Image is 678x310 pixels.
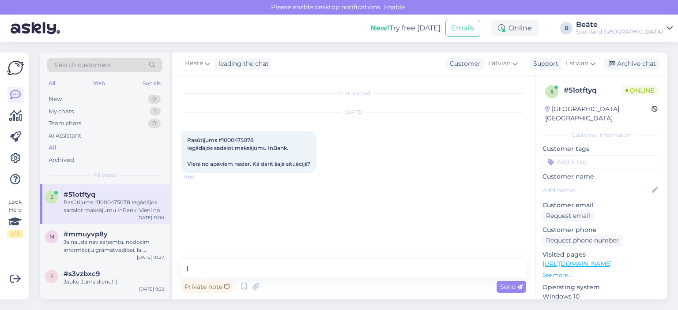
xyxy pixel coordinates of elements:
span: #s3vzbxc9 [64,270,100,278]
div: 1 [150,107,161,116]
p: Customer phone [542,225,660,235]
span: Enable [381,3,407,11]
span: Send [500,283,523,291]
span: Pasūtījums #1000475078 Iegādājos sadalot maksājumu InBank. Vieni no apaviem neder. Kā darīt šajā ... [187,137,310,167]
div: All [49,143,56,152]
p: Customer tags [542,144,660,153]
div: New [49,95,62,104]
span: s [50,273,53,280]
div: Look Here [7,198,23,238]
span: Search customers [55,60,111,70]
div: Customer [446,59,481,68]
span: #51otftyq [64,190,95,198]
div: Sportland [GEOGRAPHIC_DATA] [576,28,663,35]
p: Windows 10 [542,292,660,301]
img: Askly Logo [7,60,24,76]
p: Visited pages [542,250,660,259]
span: #mmuyvp8y [64,230,108,238]
div: Support [530,59,558,68]
b: New! [370,24,389,32]
span: 11:00 [184,174,217,180]
p: Customer name [542,172,660,181]
div: Jauku Jums dienu! :) [64,278,164,286]
div: [GEOGRAPHIC_DATA], [GEOGRAPHIC_DATA] [545,105,652,123]
div: Customer information [542,131,660,139]
div: [DATE] [181,108,526,116]
div: Socials [141,78,162,89]
div: 0 [148,119,161,128]
p: Operating system [542,283,660,292]
div: leading the chat [215,59,269,68]
div: My chats [49,107,74,116]
div: 0 [148,95,161,104]
div: Web [91,78,107,89]
div: All [47,78,57,89]
div: Archived [49,156,74,164]
div: Pasūtījums #1000475078 Iegādājos sadalot maksājumu InBank. Vieni no apaviem neder. Kā darīt šajā ... [64,198,164,214]
div: Beāte [576,21,663,28]
div: Private note [181,281,233,293]
span: m [49,233,54,240]
div: Team chats [49,119,81,128]
a: BeāteSportland [GEOGRAPHIC_DATA] [576,21,673,35]
span: 5 [550,88,554,95]
a: [URL][DOMAIN_NAME] [542,260,612,268]
div: Chat started [181,90,526,97]
p: Customer email [542,201,660,210]
div: # 51otftyq [564,85,622,96]
div: B [560,22,573,34]
button: Emails [445,20,480,37]
div: AI Assistant [49,131,81,140]
div: [DATE] 11:00 [137,214,164,221]
p: See more ... [542,271,660,279]
span: 5 [50,194,53,200]
div: Archive chat [604,58,659,70]
div: Ja nauda nav saņemta, nodosim informāciju grāmatvedībai, lai noskaidro, kāds varētu būt iemesls. [64,238,164,254]
div: Online [491,20,539,36]
div: Try free [DATE]: [370,23,442,34]
span: Online [622,86,658,95]
textarea: L [181,260,526,278]
span: Beāte [185,59,203,68]
div: [DATE] 10:27 [137,254,164,261]
div: Request email [542,210,594,222]
span: Latvian [488,59,511,68]
div: [DATE] 9:22 [139,286,164,292]
input: Add name [543,185,650,195]
span: All chats [94,171,116,179]
span: Latvian [566,59,588,68]
input: Add a tag [542,155,660,168]
div: 2 / 3 [7,230,23,238]
div: Request phone number [542,235,622,247]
